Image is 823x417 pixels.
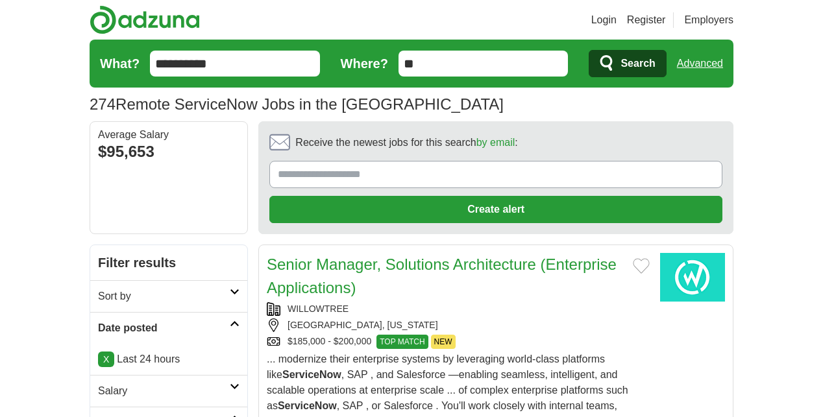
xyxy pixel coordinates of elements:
[100,54,140,73] label: What?
[591,12,617,28] a: Login
[98,351,114,367] a: X
[376,335,428,349] span: TOP MATCH
[98,130,240,140] div: Average Salary
[90,5,200,34] img: Adzuna logo
[267,256,617,296] a: Senior Manager, Solutions Architecture (Enterprise Applications)
[90,245,247,280] h2: Filter results
[282,369,341,380] strong: ServiceNow
[267,335,650,349] div: $185,000 - $200,000
[627,12,666,28] a: Register
[90,375,247,407] a: Salary
[90,95,504,113] h1: Remote ServiceNow Jobs in the [GEOGRAPHIC_DATA]
[90,280,247,312] a: Sort by
[660,253,725,302] img: WillowTree Apps logo
[98,351,240,367] p: Last 24 hours
[98,140,240,163] div: $95,653
[589,50,666,77] button: Search
[267,318,650,332] div: [GEOGRAPHIC_DATA], [US_STATE]
[677,51,723,77] a: Advanced
[476,137,515,148] a: by email
[98,320,230,336] h2: Date posted
[98,383,230,399] h2: Salary
[620,51,655,77] span: Search
[90,93,116,116] span: 274
[295,135,517,150] span: Receive the newest jobs for this search :
[633,258,650,274] button: Add to favorite jobs
[341,54,388,73] label: Where?
[90,312,247,344] a: Date posted
[278,400,337,411] strong: ServiceNow
[269,196,722,223] button: Create alert
[431,335,456,349] span: NEW
[98,289,230,304] h2: Sort by
[684,12,733,28] a: Employers
[288,304,349,314] a: WILLOWTREE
